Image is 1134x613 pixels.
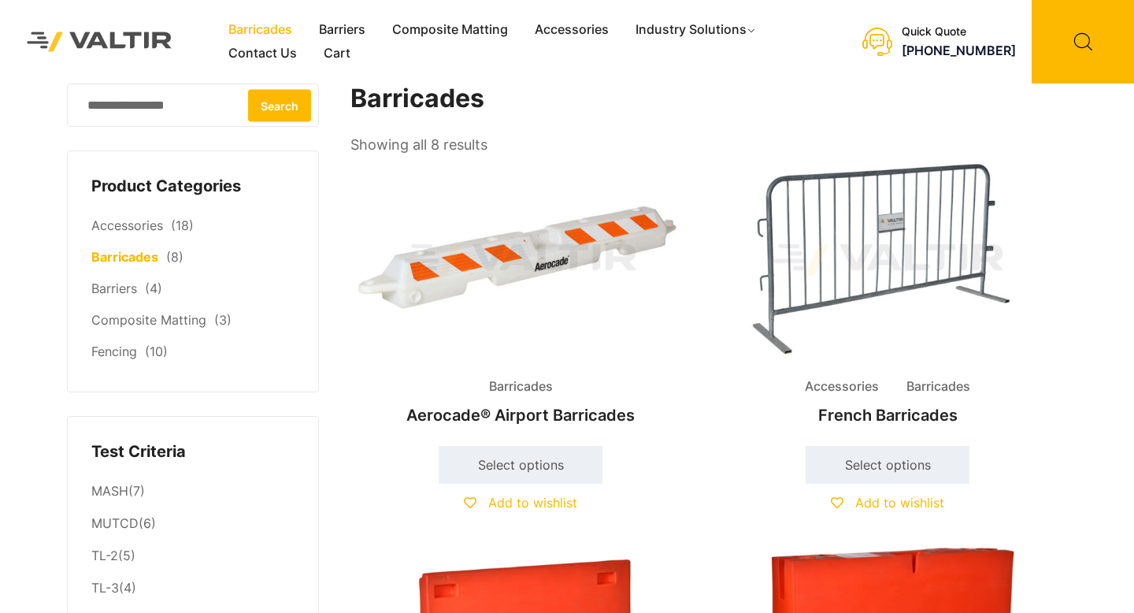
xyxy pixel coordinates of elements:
[350,132,487,158] p: Showing all 8 results
[145,344,168,359] span: (10)
[248,89,311,121] button: Search
[521,18,622,42] a: Accessories
[91,508,295,541] li: (6)
[350,398,691,433] h2: Aerocade® Airport Barricades
[91,280,137,296] a: Barriers
[91,515,139,531] a: MUTCD
[793,375,891,399] span: Accessories
[215,18,306,42] a: Barricades
[91,580,119,596] a: TL-3
[145,280,162,296] span: (4)
[91,312,206,328] a: Composite Matting
[439,446,602,484] a: Select options for “Aerocade® Airport Barricades”
[91,344,137,359] a: Fencing
[477,375,565,399] span: Barricades
[806,446,969,484] a: Select options for “French Barricades”
[12,17,187,66] img: Valtir Rentals
[91,175,295,199] h4: Product Categories
[166,249,183,265] span: (8)
[310,42,364,65] a: Cart
[831,495,944,511] a: Add to wishlist
[91,548,118,563] a: TL-2
[215,42,310,65] a: Contact Us
[214,312,232,328] span: (3)
[350,84,1059,114] h1: Barricades
[717,158,1058,433] a: Accessories BarricadesFrench Barricades
[91,475,295,507] li: (7)
[464,495,577,511] a: Add to wishlist
[622,18,771,42] a: Industry Solutions
[91,217,163,233] a: Accessories
[91,573,295,605] li: (4)
[171,217,194,233] span: (18)
[91,249,158,265] a: Barricades
[306,18,379,42] a: Barriers
[902,43,1016,58] a: [PHONE_NUMBER]
[895,375,982,399] span: Barricades
[379,18,521,42] a: Composite Matting
[350,158,691,433] a: BarricadesAerocade® Airport Barricades
[855,495,944,511] span: Add to wishlist
[91,483,128,499] a: MASH
[902,25,1016,39] div: Quick Quote
[717,398,1058,433] h2: French Barricades
[91,440,295,464] h4: Test Criteria
[488,495,577,511] span: Add to wishlist
[91,541,295,573] li: (5)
